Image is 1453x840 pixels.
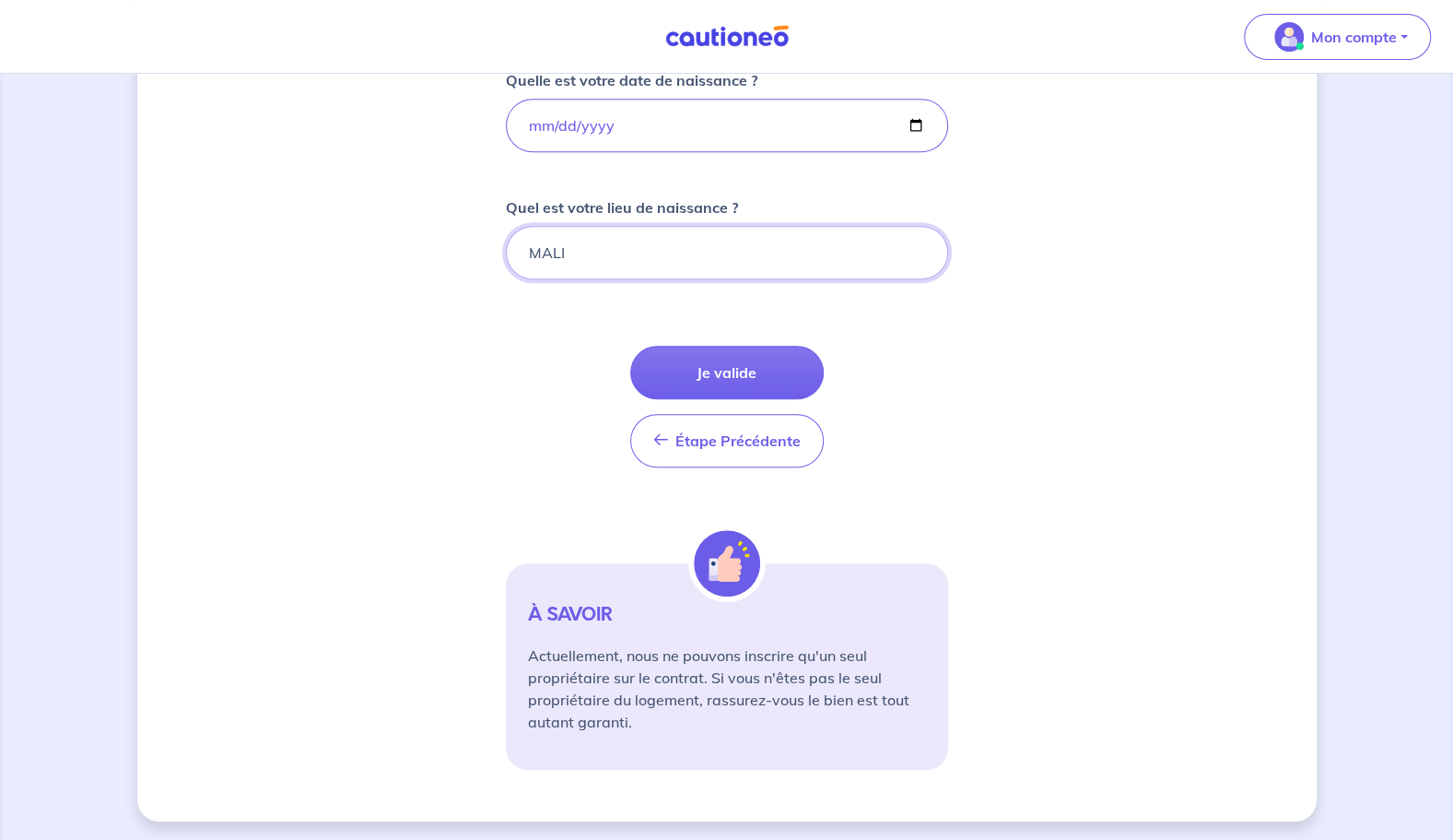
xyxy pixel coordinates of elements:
[1244,14,1431,60] button: illu_account_valid_menu.svgMon compte
[506,69,757,91] p: Quelle est votre date de naissance ?
[528,645,926,733] p: Actuellement, nous ne pouvons inscrire qu'un seul propriétaire sur le contrat. Si vous n'êtes pas...
[658,25,796,48] img: Cautioneo
[506,196,738,219] p: Quel est votre lieu de naissance ?
[528,601,612,628] strong: À SAVOIR
[1311,26,1397,48] p: Mon compte
[1274,22,1304,52] img: illu_account_valid_menu.svg
[506,99,948,152] input: 01/01/1980
[675,432,801,450] span: Étape Précédente
[630,346,824,399] button: Je valide
[694,530,760,597] img: illu_alert_hand.svg
[630,414,824,467] button: Étape Précédente
[506,226,948,279] input: Paris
